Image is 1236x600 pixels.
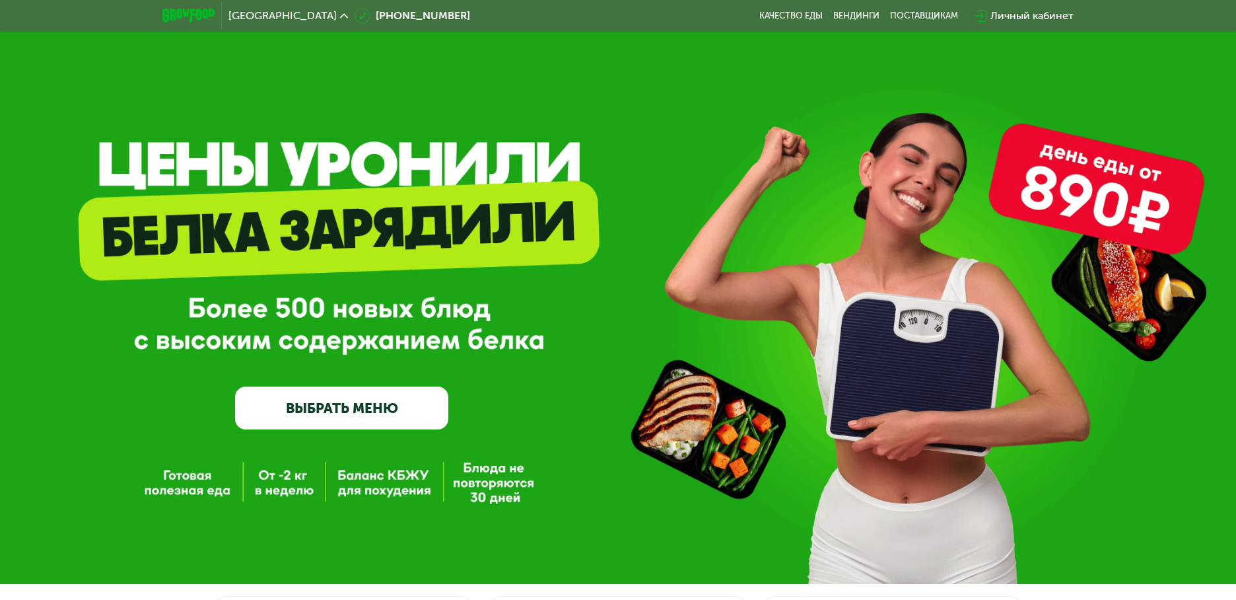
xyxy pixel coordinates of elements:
a: Качество еды [759,11,823,21]
span: [GEOGRAPHIC_DATA] [228,11,337,21]
a: [PHONE_NUMBER] [355,8,470,24]
div: Личный кабинет [990,8,1074,24]
a: ВЫБРАТЬ МЕНЮ [235,387,449,430]
div: поставщикам [890,11,958,21]
a: Вендинги [833,11,879,21]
